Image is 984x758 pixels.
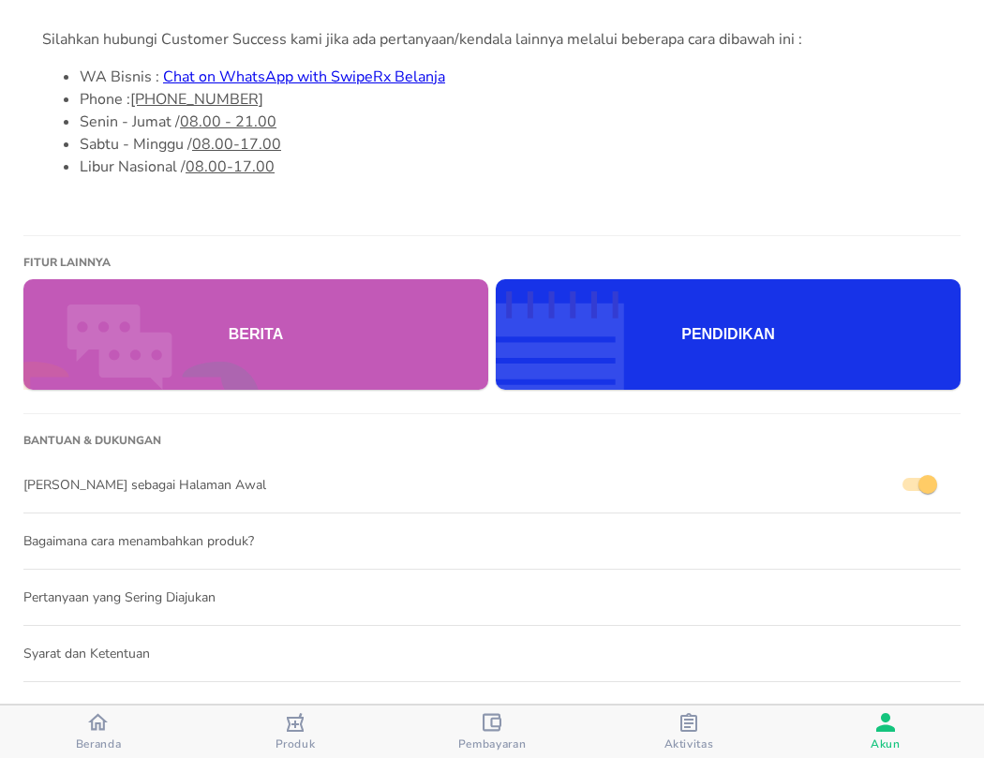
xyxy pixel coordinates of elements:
button: Berita [23,279,488,390]
button: Pembayaran [394,706,590,758]
span: Beranda [76,736,122,751]
button: Produk [197,706,394,758]
div: Bagaimana cara menambahkan produk? [23,513,961,570]
button: Aktivitas [590,706,787,758]
li: Sabtu - Minggu / [80,133,942,156]
h1: Fitur lainnya [23,255,961,270]
tcxspan: Call +62-21-50959952 via 3CX [130,89,263,110]
a: Chat on WhatsApp with SwipeRx Belanja [163,67,445,87]
span: Pertanyaan yang Sering Diajukan [23,587,961,607]
span: Produk [276,736,316,751]
span: Aktivitas [664,736,714,751]
li: Phone : [80,88,942,111]
tcxspan: Call 08.00-17.00 via 3CX [186,156,275,177]
span: Pembayaran [458,736,527,751]
div: [PERSON_NAME] sebagai Halaman Awal [23,457,961,513]
span: Kebijakan Privasi [23,700,961,720]
div: Syarat dan Ketentuan [23,626,961,682]
button: Akun [787,706,984,758]
div: Silahkan hubungi Customer Success kami jika ada pertanyaan/kendala lainnya melalui beberapa cara ... [42,28,942,51]
tcxspan: Call 08.00 - 21.00 via 3CX [180,111,276,132]
div: Kebijakan Privasi [23,682,961,738]
li: WA Bisnis : [80,66,942,88]
tcxspan: Call 08.00-17.00 via 3CX [192,134,281,155]
button: Pendidikan [496,279,961,390]
span: Syarat dan Ketentuan [23,644,961,663]
li: Senin - Jumat / [80,111,942,133]
li: Libur Nasional / [80,156,942,178]
div: Pertanyaan yang Sering Diajukan [23,570,961,626]
span: Bagaimana cara menambahkan produk? [23,531,961,551]
span: [PERSON_NAME] sebagai Halaman Awal [23,475,961,495]
span: Akun [871,736,901,751]
h1: Bantuan & Dukungan [23,433,961,448]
